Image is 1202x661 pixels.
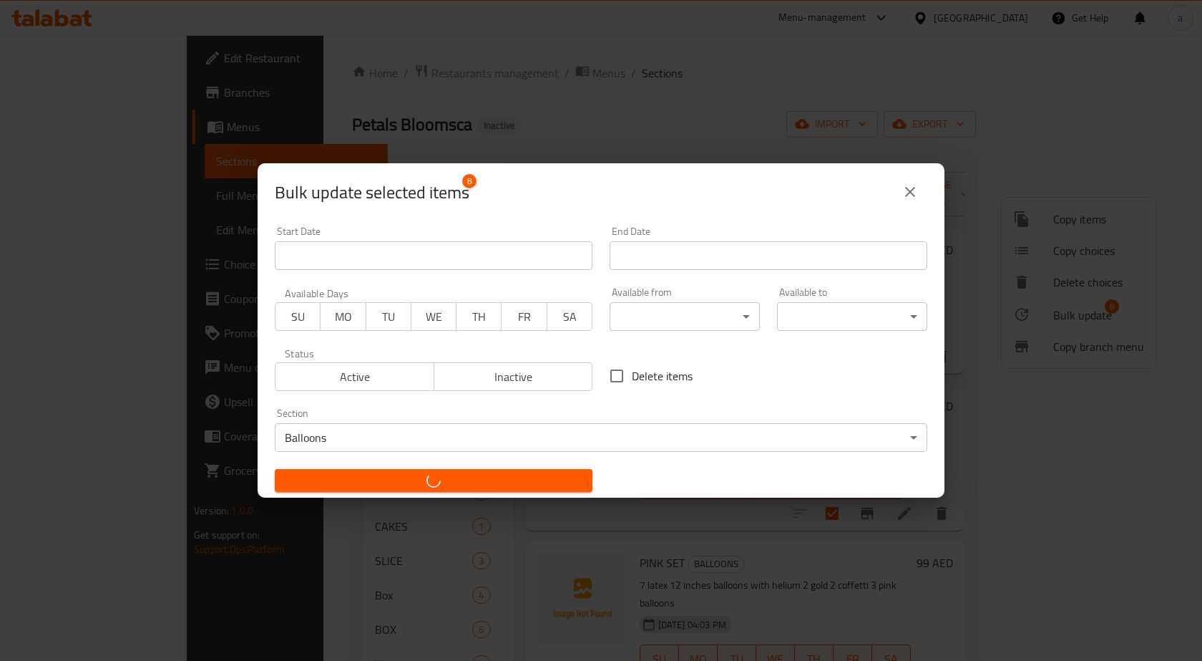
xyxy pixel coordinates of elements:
[501,302,547,331] button: FR
[275,423,927,452] div: Balloons
[777,302,927,331] div: ​
[417,307,451,327] span: WE
[610,302,760,331] div: ​
[411,302,456,331] button: WE
[434,362,593,391] button: Inactive
[632,367,693,385] span: Delete items
[366,302,411,331] button: TU
[462,307,496,327] span: TH
[326,307,360,327] span: MO
[547,302,592,331] button: SA
[462,174,477,188] span: 8
[507,307,541,327] span: FR
[440,367,587,387] span: Inactive
[275,181,469,204] span: Selected items count
[320,302,366,331] button: MO
[275,362,434,391] button: Active
[456,302,502,331] button: TH
[281,307,315,327] span: SU
[553,307,587,327] span: SA
[893,175,927,209] button: close
[281,367,429,387] span: Active
[372,307,406,327] span: TU
[275,302,321,331] button: SU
